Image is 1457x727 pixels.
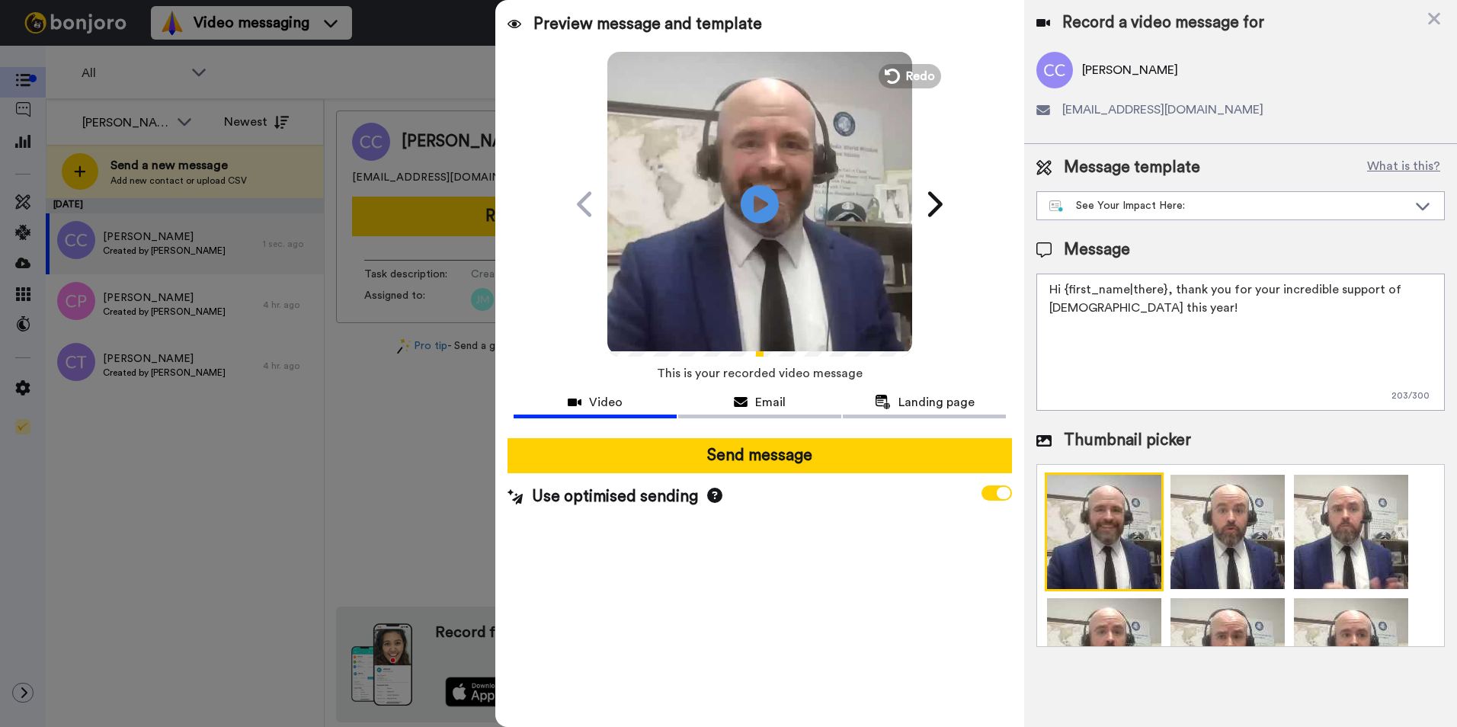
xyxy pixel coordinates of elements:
img: 9k= [1045,472,1164,591]
span: Use optimised sending [532,485,698,508]
img: 9k= [1168,596,1287,715]
img: 3183ab3e-59ed-45f6-af1c-10226f767056-1659068401.jpg [2,3,43,44]
span: This is your recorded video message [657,357,863,390]
img: 9k= [1292,596,1411,715]
div: See Your Impact Here: [1049,198,1407,213]
span: Landing page [898,393,975,412]
span: Hi [PERSON_NAME], thanks for joining us with a paid account! Wanted to say thanks in person, so p... [85,13,206,121]
img: 2Q== [1045,596,1164,715]
textarea: Hi {first_name|there}, thank you for your incredible support of [DEMOGRAPHIC_DATA] this year! [1036,274,1445,411]
span: Message [1064,239,1130,261]
img: 2Q== [1168,472,1287,591]
button: Send message [508,438,1012,473]
span: Thumbnail picker [1064,429,1191,452]
button: What is this? [1363,156,1445,179]
span: Email [755,393,786,412]
img: mute-white.svg [49,49,67,67]
img: 2Q== [1292,472,1411,591]
span: [EMAIL_ADDRESS][DOMAIN_NAME] [1062,101,1263,119]
span: Video [589,393,623,412]
img: nextgen-template.svg [1049,200,1064,213]
span: Message template [1064,156,1200,179]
